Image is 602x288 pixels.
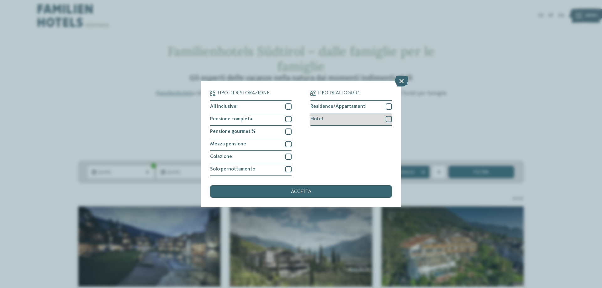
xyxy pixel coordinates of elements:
span: All inclusive [210,104,236,109]
span: Mezza pensione [210,142,246,147]
span: Tipo di ristorazione [217,91,269,96]
span: Pensione gourmet ¾ [210,129,256,134]
span: Residence/Appartamenti [310,104,367,109]
span: Solo pernottamento [210,167,255,172]
span: Colazione [210,154,232,159]
span: Tipo di alloggio [317,91,360,96]
span: accetta [291,189,311,194]
span: Hotel [310,117,323,122]
span: Pensione completa [210,117,252,122]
